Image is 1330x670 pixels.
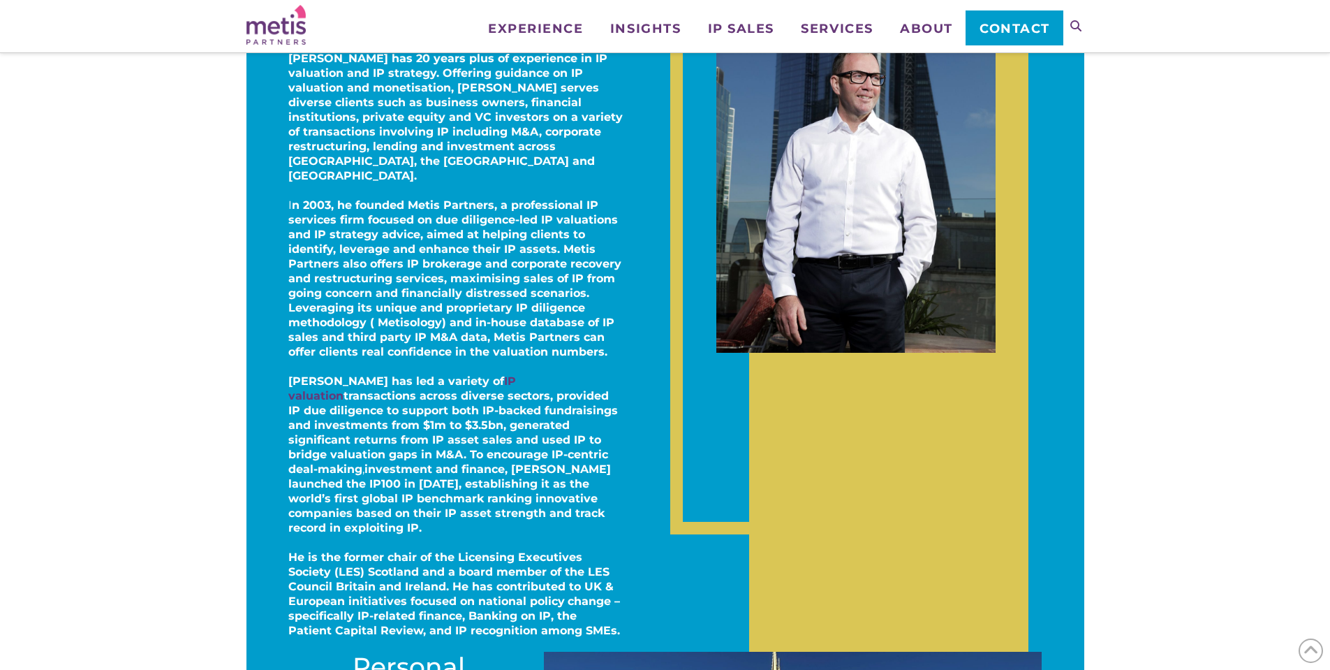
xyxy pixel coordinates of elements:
[246,5,306,45] img: Metis Partners
[900,22,953,35] span: About
[288,374,623,535] p: ,
[801,22,873,35] span: Services
[980,22,1050,35] span: Contact
[288,463,611,534] strong: investment and finance, [PERSON_NAME] launched the IP100 in [DATE], establishing it as the world’...
[288,198,623,359] p: I
[708,22,774,35] span: IP Sales
[288,198,621,358] strong: n 2003, he founded Metis Partners, a professional IP services firm focused on due diligence-led I...
[288,374,618,476] strong: [PERSON_NAME] has led a variety of transactions across diverse sectors, provided IP due diligence...
[288,22,623,182] strong: Recognized for more than a decade as one of the “World’s 300 Leading IP Strategists” by IAM magaz...
[288,374,516,402] a: IP valuation
[488,22,583,35] span: Experience
[288,595,620,637] strong: change – specifically IP-related finance, Banking on IP, the Patient Capital Review, and IP recog...
[288,551,614,608] strong: He is the former chair of the Licensing Executives Society (LES) Scotland and a board member of t...
[1299,639,1323,663] span: Back to Top
[610,22,681,35] span: Insights
[966,10,1063,45] a: Contact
